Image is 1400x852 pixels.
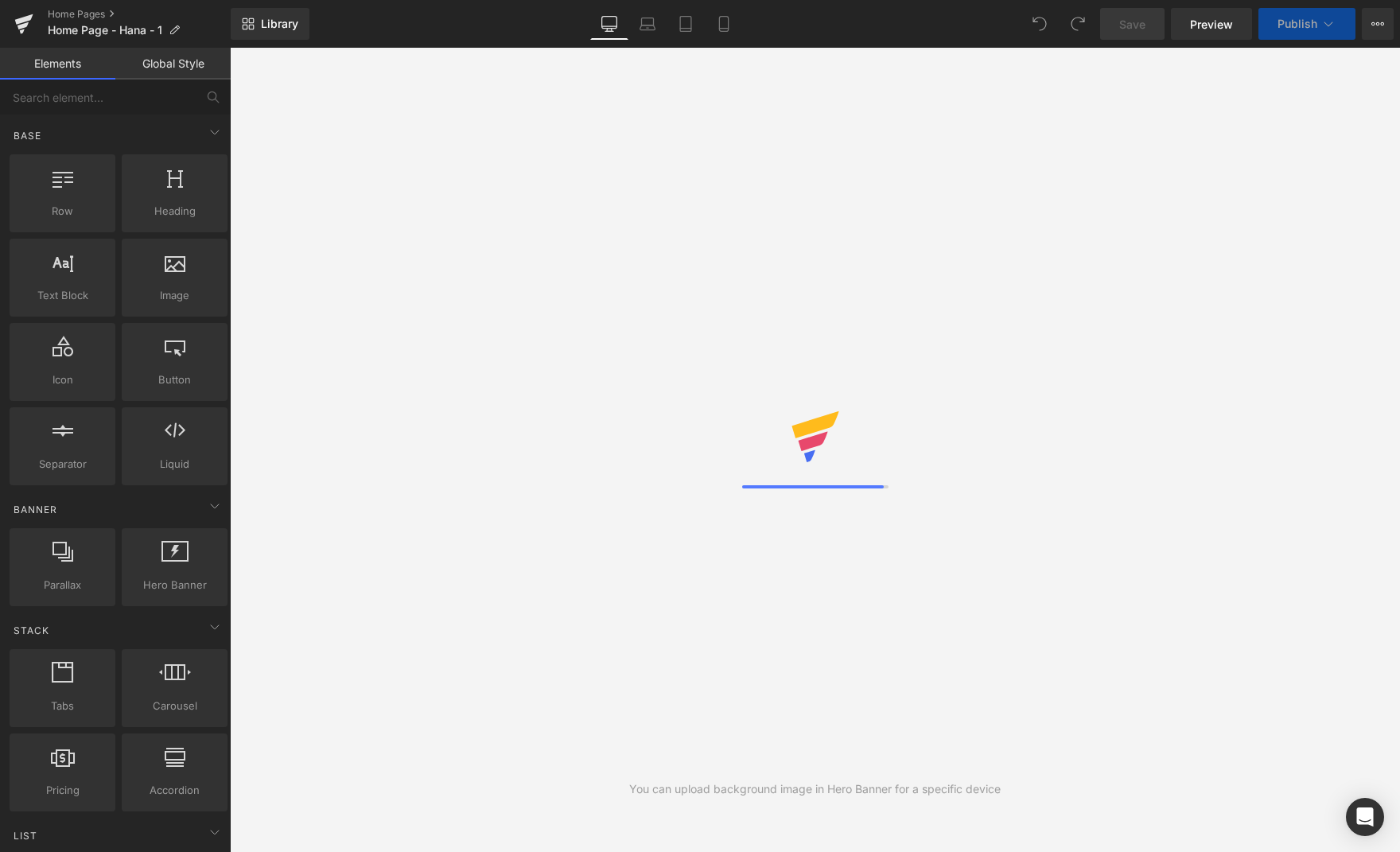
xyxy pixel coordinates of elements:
span: Stack [12,623,51,638]
a: Laptop [628,8,667,40]
span: Heading [126,203,223,220]
span: Home Page - Hana - 1 [48,24,162,37]
span: Accordion [126,782,223,799]
a: Tablet [667,8,705,40]
span: Banner [12,502,59,517]
span: Image [126,287,223,304]
span: Separator [14,456,111,473]
a: Global Style [115,48,231,80]
span: Library [261,17,298,31]
a: Desktop [590,8,628,40]
span: Carousel [126,698,223,714]
button: Publish [1258,8,1355,40]
div: You can upload background image in Hero Banner for a specific device [629,780,1001,798]
span: Text Block [14,287,111,304]
span: Publish [1277,18,1317,30]
button: Redo [1062,8,1094,40]
span: Row [14,203,111,220]
span: Icon [14,372,111,388]
span: Base [12,128,43,143]
span: Parallax [14,577,111,593]
div: Open Intercom Messenger [1346,798,1384,836]
span: Save [1119,16,1145,33]
a: Preview [1171,8,1252,40]
span: Liquid [126,456,223,473]
span: List [12,828,39,843]
span: Preview [1190,16,1233,33]
a: New Library [231,8,309,40]
span: Pricing [14,782,111,799]
a: Mobile [705,8,743,40]
a: Home Pages [48,8,231,21]
span: Button [126,372,223,388]
span: Hero Banner [126,577,223,593]
button: Undo [1024,8,1056,40]
span: Tabs [14,698,111,714]
button: More [1362,8,1394,40]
